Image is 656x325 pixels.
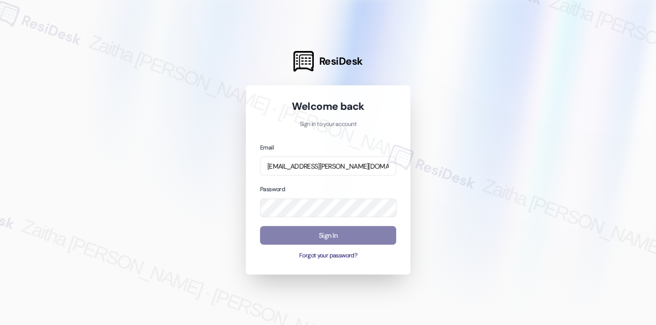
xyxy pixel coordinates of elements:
[319,54,363,68] span: ResiDesk
[260,144,274,151] label: Email
[293,51,314,72] img: ResiDesk Logo
[260,156,396,175] input: name@example.com
[260,120,396,129] p: Sign in to your account
[260,185,285,193] label: Password
[260,251,396,260] button: Forgot your password?
[260,100,396,113] h1: Welcome back
[260,226,396,245] button: Sign In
